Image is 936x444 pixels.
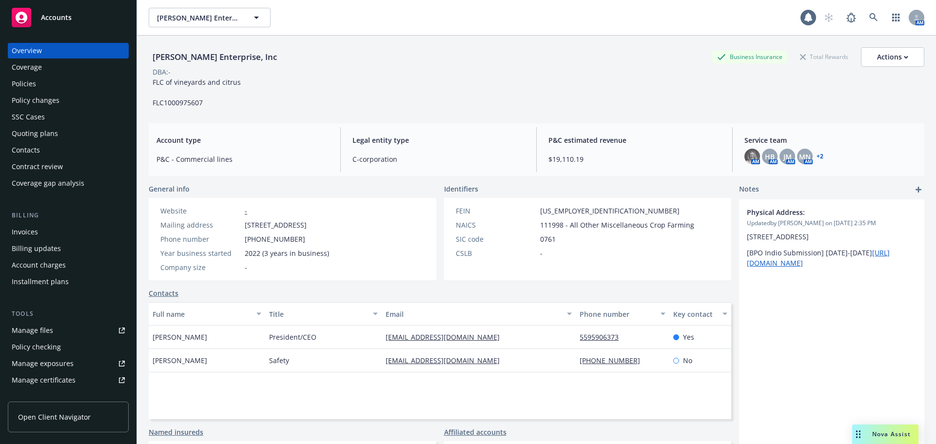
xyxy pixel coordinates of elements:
span: 111998 - All Other Miscellaneous Crop Farming [540,220,694,230]
a: [EMAIL_ADDRESS][DOMAIN_NAME] [386,356,507,365]
a: Coverage gap analysis [8,175,129,191]
span: [US_EMPLOYER_IDENTIFICATION_NUMBER] [540,206,680,216]
span: Account type [156,135,329,145]
a: Invoices [8,224,129,240]
a: add [913,184,924,195]
a: Manage claims [8,389,129,405]
button: Nova Assist [852,425,918,444]
div: Policies [12,76,36,92]
div: [PERSON_NAME] Enterprise, Inc [149,51,281,63]
div: Mailing address [160,220,241,230]
div: Website [160,206,241,216]
span: Physical Address: [747,207,891,217]
div: Physical Address:Updatedby [PERSON_NAME] on [DATE] 2:35 PM[STREET_ADDRESS][BPO Indio Submission] ... [739,199,924,276]
span: [PERSON_NAME] [153,355,207,366]
span: 2022 (3 years in business) [245,248,329,258]
div: Billing updates [12,241,61,256]
a: Manage files [8,323,129,338]
button: Key contact [669,302,731,326]
a: Search [864,8,883,27]
span: [STREET_ADDRESS] [245,220,307,230]
div: Overview [12,43,42,58]
button: Phone number [576,302,669,326]
span: Updated by [PERSON_NAME] on [DATE] 2:35 PM [747,219,916,228]
a: Quoting plans [8,126,129,141]
span: General info [149,184,190,194]
div: Coverage gap analysis [12,175,84,191]
a: Accounts [8,4,129,31]
span: FLC of vineyards and citrus FLC1000975607 [153,77,241,107]
div: Coverage [12,59,42,75]
a: Account charges [8,257,129,273]
span: Notes [739,184,759,195]
a: [EMAIL_ADDRESS][DOMAIN_NAME] [386,332,507,342]
div: Billing [8,211,129,220]
span: President/CEO [269,332,316,342]
p: [BPO Indio Submission] [DATE]-[DATE] [747,248,916,268]
span: No [683,355,692,366]
span: Identifiers [444,184,478,194]
button: [PERSON_NAME] Enterprise, Inc [149,8,271,27]
a: Policy checking [8,339,129,355]
span: Legal entity type [352,135,525,145]
span: JM [783,152,792,162]
a: - [245,206,247,215]
div: Full name [153,309,251,319]
div: Manage files [12,323,53,338]
div: SIC code [456,234,536,244]
div: Year business started [160,248,241,258]
div: Manage exposures [12,356,74,371]
div: Policy checking [12,339,61,355]
span: - [245,262,247,272]
div: Tools [8,309,129,319]
a: Switch app [886,8,906,27]
span: 0761 [540,234,556,244]
div: Company size [160,262,241,272]
a: Contacts [8,142,129,158]
img: photo [744,149,760,164]
button: Title [265,302,382,326]
a: Named insureds [149,427,203,437]
span: $19,110.19 [548,154,721,164]
span: Accounts [41,14,72,21]
div: Phone number [160,234,241,244]
div: Email [386,309,561,319]
div: SSC Cases [12,109,45,125]
span: [PHONE_NUMBER] [245,234,305,244]
a: Billing updates [8,241,129,256]
div: Policy changes [12,93,59,108]
div: Title [269,309,367,319]
div: Manage claims [12,389,61,405]
a: Manage certificates [8,372,129,388]
a: Start snowing [819,8,838,27]
div: CSLB [456,248,536,258]
a: Coverage [8,59,129,75]
a: Installment plans [8,274,129,290]
a: Manage exposures [8,356,129,371]
span: P&C - Commercial lines [156,154,329,164]
div: Quoting plans [12,126,58,141]
div: Invoices [12,224,38,240]
p: [STREET_ADDRESS] [747,232,916,242]
div: Manage certificates [12,372,76,388]
a: Report a Bug [841,8,861,27]
span: Service team [744,135,916,145]
div: DBA: - [153,67,171,77]
div: Installment plans [12,274,69,290]
span: - [540,248,543,258]
a: Policy changes [8,93,129,108]
div: Actions [877,48,908,66]
a: [PHONE_NUMBER] [580,356,648,365]
div: Drag to move [852,425,864,444]
div: Phone number [580,309,654,319]
a: Contract review [8,159,129,174]
span: Nova Assist [872,430,911,438]
a: Overview [8,43,129,58]
button: Full name [149,302,265,326]
span: [PERSON_NAME] Enterprise, Inc [157,13,241,23]
button: Actions [861,47,924,67]
a: Policies [8,76,129,92]
div: Total Rewards [795,51,853,63]
span: P&C estimated revenue [548,135,721,145]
